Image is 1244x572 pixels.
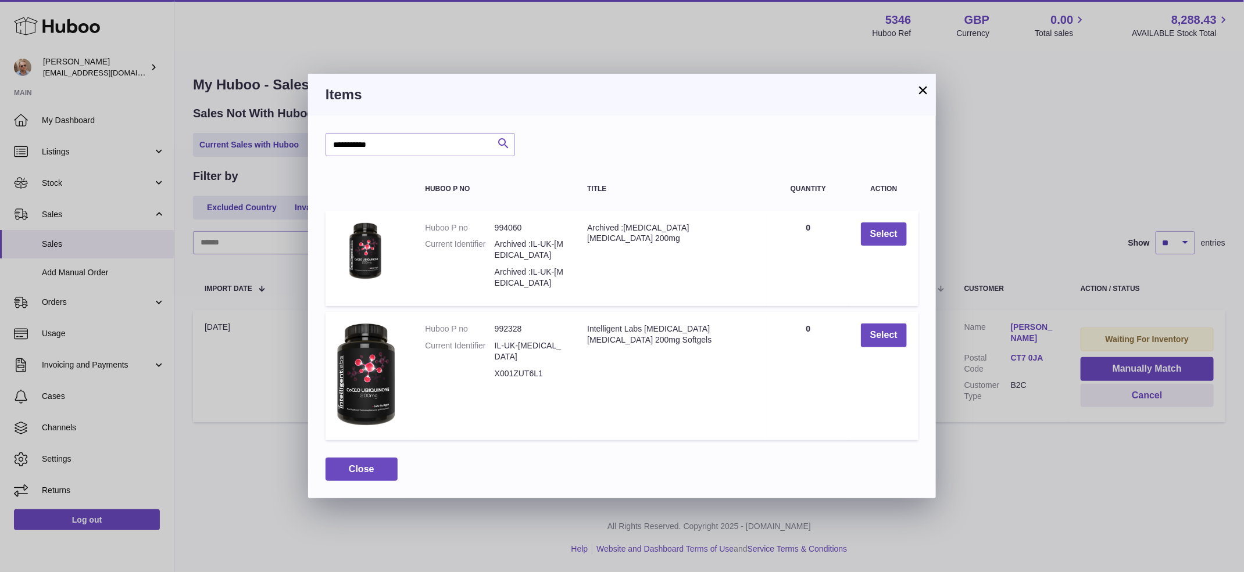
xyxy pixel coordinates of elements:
[425,222,494,233] dt: Huboo P no
[861,323,907,347] button: Select
[916,83,930,97] button: ×
[495,239,564,261] dd: Archived :IL-UK-[MEDICAL_DATA]
[575,174,767,204] th: Title
[767,174,849,204] th: Quantity
[861,222,907,246] button: Select
[326,85,918,104] h3: Items
[495,323,564,334] dd: 992328
[349,464,374,474] span: Close
[767,312,849,440] td: 0
[425,340,494,362] dt: Current Identifier
[337,222,395,280] img: Archived :CoQ10 Ubiquinone 200mg
[425,239,494,261] dt: Current Identifier
[767,211,849,306] td: 0
[495,340,564,362] dd: IL-UK-[MEDICAL_DATA]
[326,458,398,481] button: Close
[587,222,756,244] div: Archived :[MEDICAL_DATA] [MEDICAL_DATA] 200mg
[849,174,918,204] th: Action
[413,174,575,204] th: Huboo P no
[495,368,564,379] dd: X001ZUT6L1
[337,323,395,426] img: Intelligent Labs CoQ10 Ubiquinone 200mg Softgels
[587,323,756,346] div: Intelligent Labs [MEDICAL_DATA] [MEDICAL_DATA] 200mg Softgels
[425,323,494,334] dt: Huboo P no
[495,222,564,233] dd: 994060
[495,267,564,289] dd: Archived :IL-UK-[MEDICAL_DATA]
